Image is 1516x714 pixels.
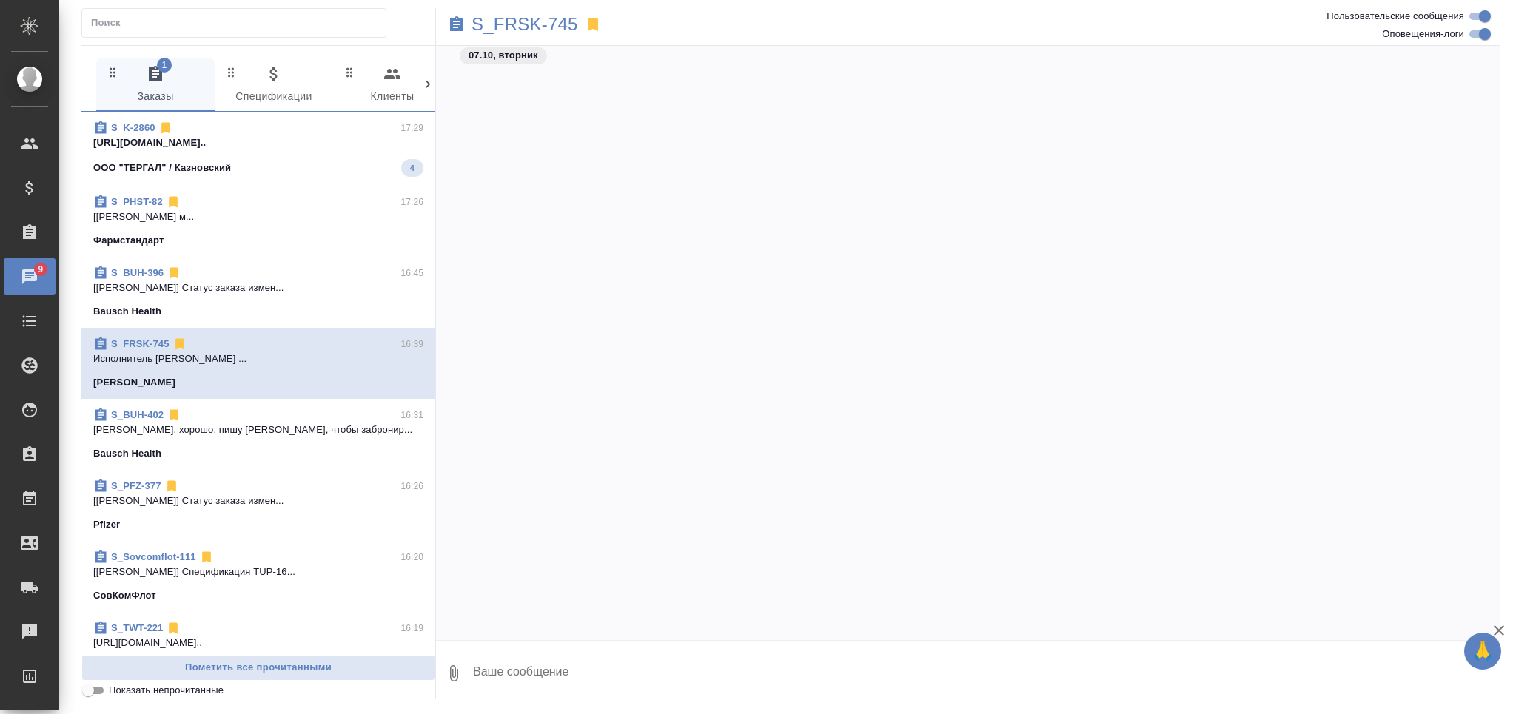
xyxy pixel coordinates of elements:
p: СовКомФлот [93,588,156,603]
p: Исполнитель [PERSON_NAME] ... [93,351,423,366]
span: 4 [401,161,423,175]
svg: Отписаться [172,337,187,351]
svg: Зажми и перетащи, чтобы поменять порядок вкладок [224,65,238,79]
span: Показать непрочитанные [109,683,224,698]
svg: Отписаться [158,121,173,135]
a: S_BUH-402 [111,409,164,420]
a: S_FRSK-745 [111,338,170,349]
p: 16:19 [400,621,423,636]
p: 16:20 [400,550,423,565]
a: S_PFZ-377 [111,480,161,491]
a: S_K-2860 [111,122,155,133]
svg: Отписаться [166,195,181,209]
p: ООО "ТЕРГАЛ" / Казновский [93,161,231,175]
a: 9 [4,258,56,295]
a: S_TWT-221 [111,622,163,633]
span: Спецификации [224,65,324,106]
div: S_PFZ-37716:26[[PERSON_NAME]] Статус заказа измен...Pfizer [81,470,435,541]
div: S_K-286017:29[URL][DOMAIN_NAME]..ООО "ТЕРГАЛ" / Казновский4 [81,112,435,186]
p: Фармстандарт [93,233,164,248]
svg: Зажми и перетащи, чтобы поменять порядок вкладок [106,65,120,79]
p: 17:26 [400,195,423,209]
button: 🙏 [1464,633,1501,670]
svg: Отписаться [164,479,179,494]
span: Пользовательские сообщения [1326,9,1464,24]
span: Пометить все прочитанными [90,659,427,676]
p: 16:31 [400,408,423,422]
p: 16:39 [400,337,423,351]
p: Pfizer [93,517,120,532]
button: Пометить все прочитанными [81,655,435,681]
p: 16:26 [400,479,423,494]
span: 🙏 [1470,636,1495,667]
svg: Отписаться [167,408,181,422]
a: S_Sovcomflot-111 [111,551,196,562]
span: Клиенты [342,65,443,106]
span: Оповещения-логи [1382,27,1464,41]
p: 07.10, вторник [469,48,538,63]
a: S_BUH-396 [111,267,164,278]
div: S_FRSK-74516:39Исполнитель [PERSON_NAME] ...[PERSON_NAME] [81,328,435,399]
svg: Зажми и перетащи, чтобы поменять порядок вкладок [343,65,357,79]
div: S_TWT-22116:19[URL][DOMAIN_NAME]..АО «ТВИНС Тэк» [81,612,435,683]
input: Поиск [91,13,386,33]
p: Bausch Health [93,304,161,319]
p: [PERSON_NAME] [93,375,175,390]
span: 1 [157,58,172,73]
p: 17:29 [400,121,423,135]
svg: Отписаться [167,266,181,280]
p: [URL][DOMAIN_NAME].. [93,135,423,150]
p: [PERSON_NAME], хорошо, пишу [PERSON_NAME], чтобы забронир... [93,422,423,437]
p: Bausch Health [93,446,161,461]
a: S_PHST-82 [111,196,163,207]
p: [[PERSON_NAME]] Спецификация TUP-16... [93,565,423,579]
p: 16:45 [400,266,423,280]
p: [URL][DOMAIN_NAME].. [93,636,423,650]
div: S_Sovcomflot-11116:20[[PERSON_NAME]] Спецификация TUP-16...СовКомФлот [81,541,435,612]
span: Заказы [105,65,206,106]
svg: Отписаться [166,621,181,636]
p: [[PERSON_NAME]] Статус заказа измен... [93,280,423,295]
div: S_BUH-40216:31[PERSON_NAME], хорошо, пишу [PERSON_NAME], чтобы забронир...Bausch Health [81,399,435,470]
p: [[PERSON_NAME]] Статус заказа измен... [93,494,423,508]
div: S_PHST-8217:26[[PERSON_NAME] м...Фармстандарт [81,186,435,257]
a: S_FRSK-745 [472,17,578,32]
svg: Отписаться [199,550,214,565]
span: 9 [29,262,52,277]
div: S_BUH-39616:45[[PERSON_NAME]] Статус заказа измен...Bausch Health [81,257,435,328]
p: [[PERSON_NAME] м... [93,209,423,224]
